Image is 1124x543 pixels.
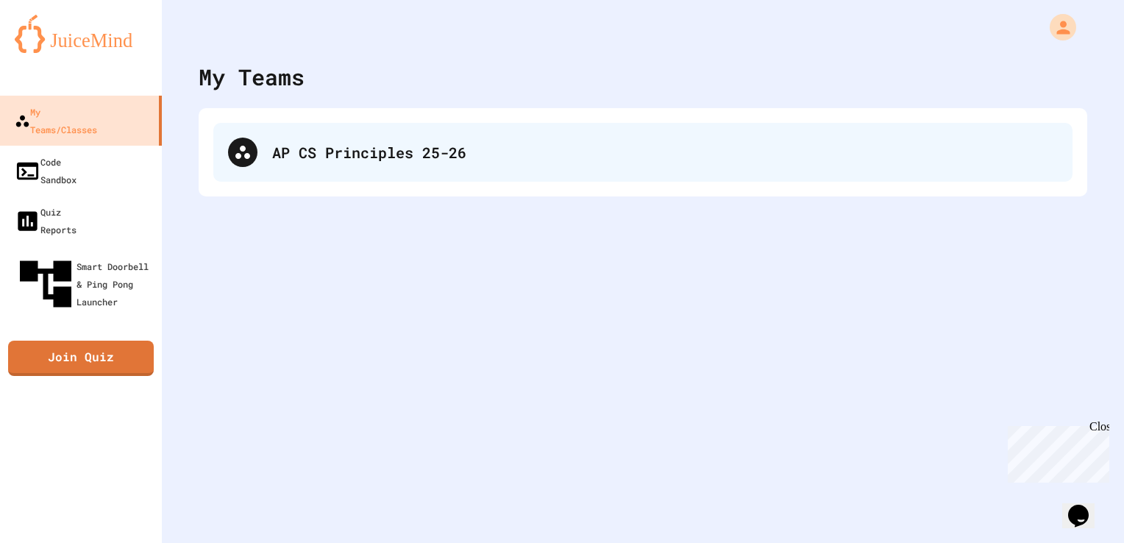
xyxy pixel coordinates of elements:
[8,341,154,376] a: Join Quiz
[15,153,77,188] div: Code Sandbox
[15,253,156,315] div: Smart Doorbell & Ping Pong Launcher
[1062,484,1109,528] iframe: chat widget
[272,141,1058,163] div: AP CS Principles 25-26
[199,60,305,93] div: My Teams
[15,203,77,238] div: Quiz Reports
[15,15,147,53] img: logo-orange.svg
[213,123,1073,182] div: AP CS Principles 25-26
[1002,420,1109,483] iframe: chat widget
[15,103,97,138] div: My Teams/Classes
[6,6,102,93] div: Chat with us now!Close
[1034,10,1080,44] div: My Account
